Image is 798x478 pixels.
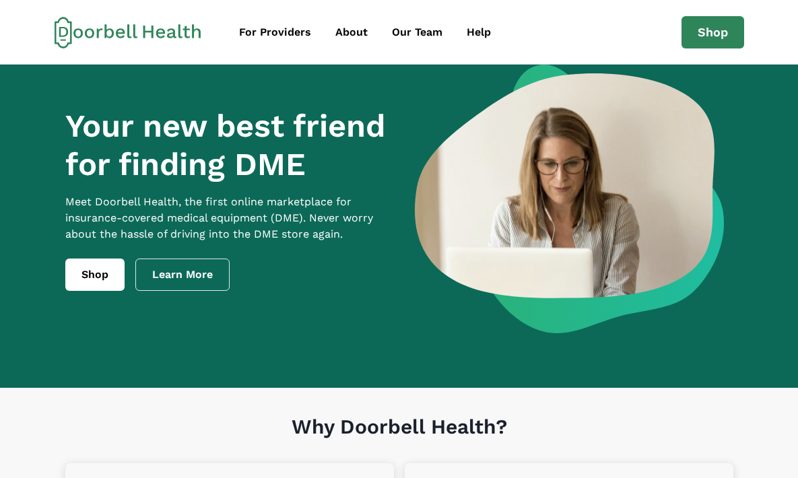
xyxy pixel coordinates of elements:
[335,24,368,40] div: About
[681,16,744,48] a: Shop
[65,194,393,242] p: Meet Doorbell Health, the first online marketplace for insurance-covered medical equipment (DME)....
[135,259,230,291] a: Learn More
[228,19,322,46] a: For Providers
[65,415,733,463] h1: Why Doorbell Health?
[239,24,311,40] div: For Providers
[415,65,724,333] img: a woman looking at a computer
[467,24,491,40] div: Help
[65,259,125,291] a: Shop
[456,19,502,46] a: Help
[381,19,453,46] a: Our Team
[65,107,393,183] h1: Your new best friend for finding DME
[325,19,378,46] a: About
[392,24,442,40] div: Our Team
